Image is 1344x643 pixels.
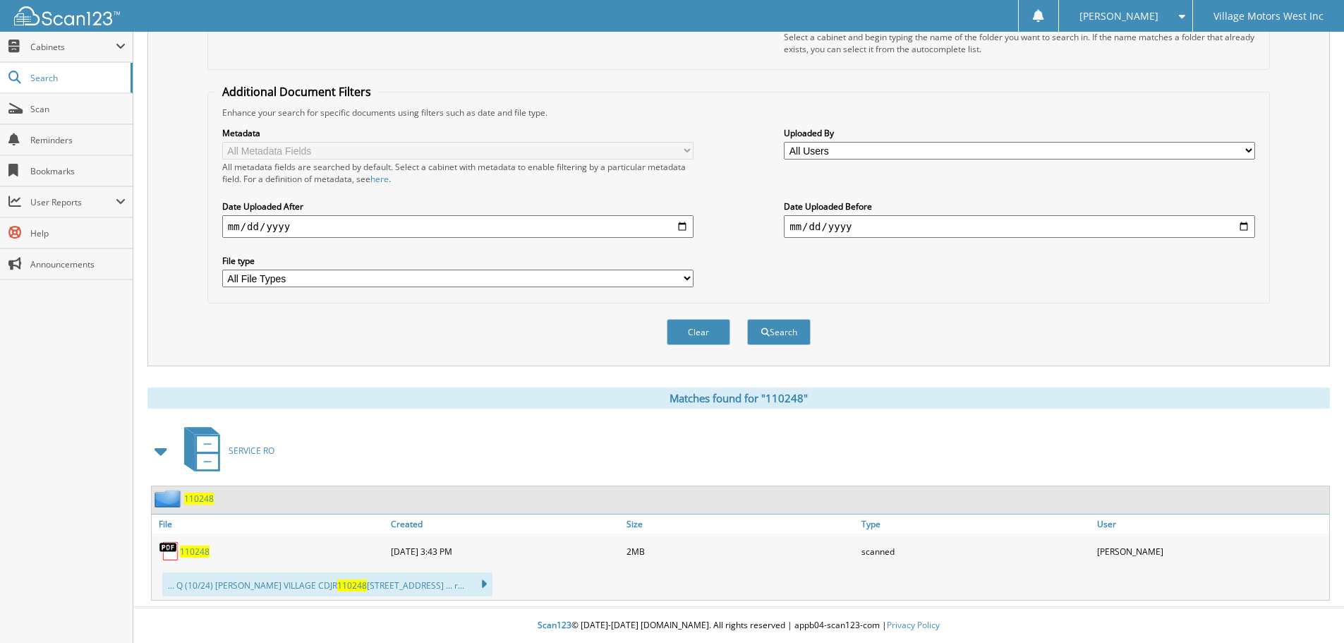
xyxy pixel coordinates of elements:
img: scan123-logo-white.svg [14,6,120,25]
span: Reminders [30,134,126,146]
a: here [370,173,389,185]
span: Help [30,227,126,239]
label: Date Uploaded After [222,200,694,212]
label: Uploaded By [784,127,1255,139]
img: PDF.png [159,541,180,562]
span: 110248 [337,579,367,591]
label: Date Uploaded Before [784,200,1255,212]
img: folder2.png [155,490,184,507]
a: Type [858,515,1094,534]
a: Created [387,515,623,534]
div: ... Q (10/24) [PERSON_NAME] VILLAGE CDJR [STREET_ADDRESS] ... r... [162,572,492,596]
span: SERVICE RO [229,445,274,457]
a: 110248 [180,546,210,558]
div: Matches found for "110248" [147,387,1330,409]
div: [DATE] 3:43 PM [387,537,623,565]
span: Search [30,72,123,84]
label: Metadata [222,127,694,139]
div: [PERSON_NAME] [1094,537,1329,565]
span: Announcements [30,258,126,270]
legend: Additional Document Filters [215,84,378,100]
a: SERVICE RO [176,423,274,479]
button: Search [747,319,811,345]
a: Size [623,515,859,534]
input: end [784,215,1255,238]
div: Select a cabinet and begin typing the name of the folder you want to search in. If the name match... [784,31,1255,55]
span: Cabinets [30,41,116,53]
span: [PERSON_NAME] [1079,12,1158,20]
a: File [152,515,387,534]
a: 110248 [184,493,214,505]
input: start [222,215,694,238]
a: Privacy Policy [887,619,940,631]
div: 2MB [623,537,859,565]
span: User Reports [30,196,116,208]
label: File type [222,255,694,267]
div: © [DATE]-[DATE] [DOMAIN_NAME]. All rights reserved | appb04-scan123-com | [133,608,1344,643]
div: Enhance your search for specific documents using filters such as date and file type. [215,107,1262,119]
div: All metadata fields are searched by default. Select a cabinet with metadata to enable filtering b... [222,161,694,185]
span: Scan123 [538,619,571,631]
div: scanned [858,537,1094,565]
button: Clear [667,319,730,345]
span: Village Motors West Inc [1213,12,1324,20]
span: Scan [30,103,126,115]
span: Bookmarks [30,165,126,177]
a: User [1094,515,1329,534]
